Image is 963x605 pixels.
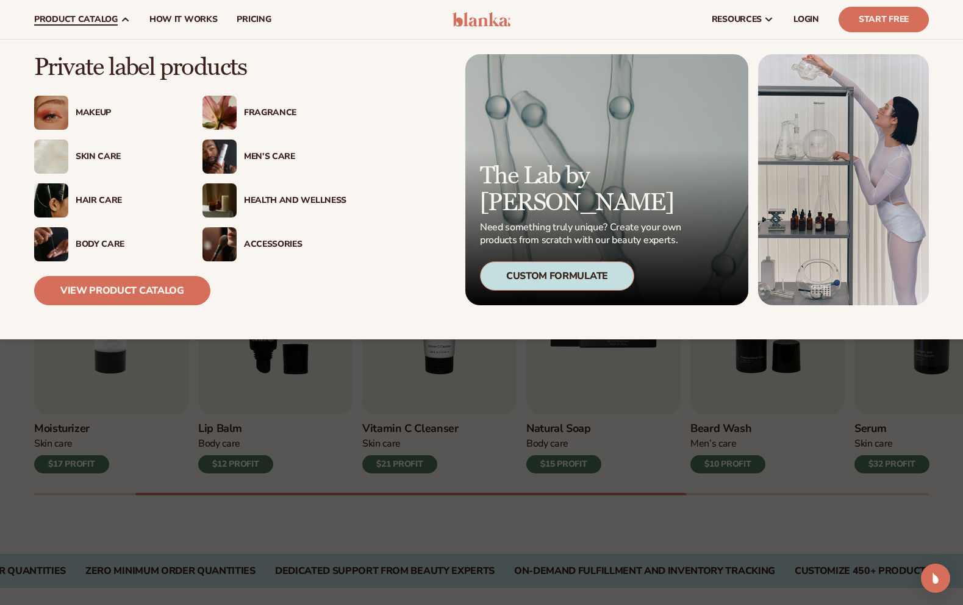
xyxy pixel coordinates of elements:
p: Private label products [34,54,346,81]
img: logo [453,12,510,27]
div: Accessories [244,239,346,250]
span: pricing [237,15,271,24]
span: product catalog [34,15,118,24]
a: Female with makeup brush. Accessories [202,227,346,261]
img: Female in lab with equipment. [758,54,929,305]
div: Custom Formulate [480,261,634,291]
img: Pink blooming flower. [202,96,237,130]
div: Skin Care [76,152,178,162]
a: Male holding moisturizer bottle. Men’s Care [202,140,346,174]
a: Start Free [839,7,929,32]
div: Hair Care [76,196,178,206]
p: Need something truly unique? Create your own products from scratch with our beauty experts. [480,221,685,247]
img: Female hair pulled back with clips. [34,183,68,218]
img: Female with glitter eye makeup. [34,96,68,130]
div: Makeup [76,108,178,118]
img: Male hand applying moisturizer. [34,227,68,261]
img: Cream moisturizer swatch. [34,140,68,174]
a: Pink blooming flower. Fragrance [202,96,346,130]
img: Male holding moisturizer bottle. [202,140,237,174]
a: Female with glitter eye makeup. Makeup [34,96,178,130]
a: Male hand applying moisturizer. Body Care [34,227,178,261]
div: Body Care [76,239,178,250]
img: Candles and incense on table. [202,183,237,218]
div: Fragrance [244,108,346,118]
div: Health And Wellness [244,196,346,206]
div: Open Intercom Messenger [921,564,950,593]
a: Female hair pulled back with clips. Hair Care [34,183,178,218]
span: How It Works [149,15,218,24]
span: LOGIN [793,15,819,24]
span: resources [712,15,762,24]
div: Men’s Care [244,152,346,162]
a: Candles and incense on table. Health And Wellness [202,183,346,218]
a: View Product Catalog [34,276,210,305]
img: Female with makeup brush. [202,227,237,261]
p: The Lab by [PERSON_NAME] [480,163,685,216]
a: Microscopic product formula. The Lab by [PERSON_NAME] Need something truly unique? Create your ow... [465,54,748,305]
a: Cream moisturizer swatch. Skin Care [34,140,178,174]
